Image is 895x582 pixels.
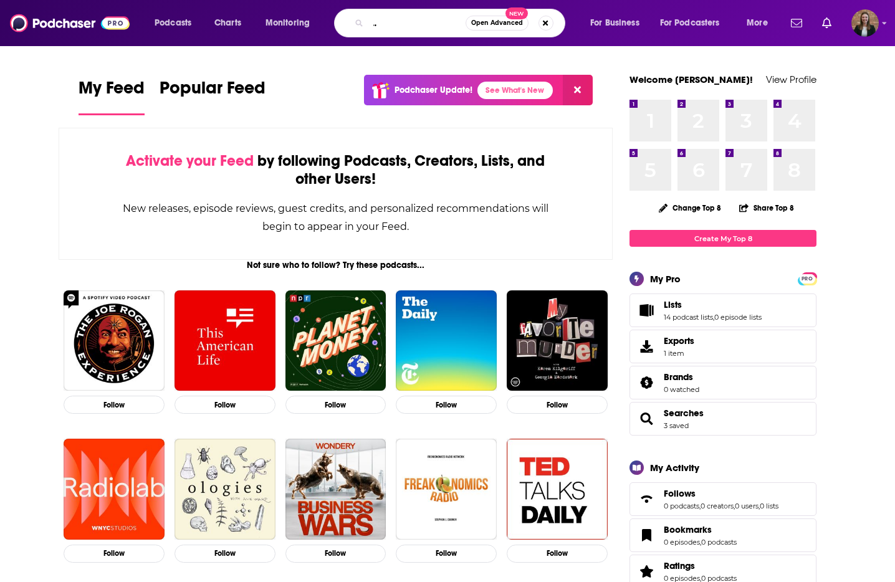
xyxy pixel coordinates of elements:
button: open menu [582,13,655,33]
p: Podchaser Update! [395,85,472,95]
button: open menu [257,13,326,33]
button: open menu [652,13,738,33]
a: My Feed [79,77,145,115]
img: Podchaser - Follow, Share and Rate Podcasts [10,11,130,35]
button: Follow [285,396,386,414]
span: , [734,502,735,510]
img: My Favorite Murder with Karen Kilgariff and Georgia Hardstark [507,290,608,391]
a: Charts [206,13,249,33]
img: Freakonomics Radio [396,439,497,540]
span: Monitoring [266,14,310,32]
span: , [713,313,714,322]
a: 0 podcasts [701,538,737,546]
div: Search podcasts, credits, & more... [346,9,577,37]
span: My Feed [79,77,145,106]
a: Exports [629,330,816,363]
a: Bookmarks [634,527,659,544]
img: Ologies with Alie Ward [175,439,275,540]
span: Podcasts [155,14,191,32]
span: New [505,7,528,19]
a: Follows [634,490,659,508]
a: Follows [664,488,778,499]
button: Follow [507,396,608,414]
a: Welcome [PERSON_NAME]! [629,74,753,85]
div: by following Podcasts, Creators, Lists, and other Users! [122,152,550,188]
a: 0 lists [760,502,778,510]
div: New releases, episode reviews, guest credits, and personalized recommendations will begin to appe... [122,199,550,236]
img: User Profile [851,9,879,37]
div: Not sure who to follow? Try these podcasts... [59,260,613,270]
button: Follow [175,396,275,414]
span: Exports [634,338,659,355]
a: Lists [634,302,659,319]
a: 14 podcast lists [664,313,713,322]
span: Follows [664,488,696,499]
a: View Profile [766,74,816,85]
button: Follow [396,396,497,414]
span: , [700,538,701,546]
a: 3 saved [664,421,689,430]
a: 0 creators [701,502,734,510]
a: 0 users [735,502,759,510]
button: Show profile menu [851,9,879,37]
a: Planet Money [285,290,386,391]
button: Follow [507,545,608,563]
a: Searches [634,410,659,427]
a: Show notifications dropdown [786,12,807,34]
span: Charts [214,14,241,32]
img: This American Life [175,290,275,391]
button: Follow [64,396,165,414]
a: Searches [664,408,704,419]
span: 1 item [664,349,694,358]
span: Exports [664,335,694,346]
a: Brands [634,374,659,391]
button: Follow [175,545,275,563]
span: More [747,14,768,32]
a: 0 episode lists [714,313,762,322]
button: Follow [396,545,497,563]
img: Business Wars [285,439,386,540]
a: Create My Top 8 [629,230,816,247]
button: open menu [146,13,208,33]
button: Change Top 8 [651,200,729,216]
a: 0 podcasts [664,502,699,510]
span: For Business [590,14,639,32]
span: Bookmarks [664,524,712,535]
button: Open AdvancedNew [466,16,529,31]
span: Open Advanced [471,20,523,26]
a: Ratings [634,563,659,580]
button: Follow [285,545,386,563]
img: The Daily [396,290,497,391]
button: Share Top 8 [739,196,795,220]
span: Logged in as k_burns [851,9,879,37]
input: Search podcasts, credits, & more... [368,13,466,33]
button: open menu [738,13,783,33]
a: Brands [664,371,699,383]
a: Show notifications dropdown [817,12,836,34]
button: Follow [64,545,165,563]
span: For Podcasters [660,14,720,32]
a: Popular Feed [160,77,266,115]
a: TED Talks Daily [507,439,608,540]
a: 0 episodes [664,538,700,546]
a: Ratings [664,560,737,571]
a: 0 watched [664,385,699,394]
span: Bookmarks [629,518,816,552]
span: Ratings [664,560,695,571]
img: Radiolab [64,439,165,540]
span: Lists [629,293,816,327]
div: My Pro [650,273,681,285]
img: The Joe Rogan Experience [64,290,165,391]
span: , [699,502,701,510]
span: Searches [629,402,816,436]
a: Lists [664,299,762,310]
a: Bookmarks [664,524,737,535]
a: PRO [800,274,815,283]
